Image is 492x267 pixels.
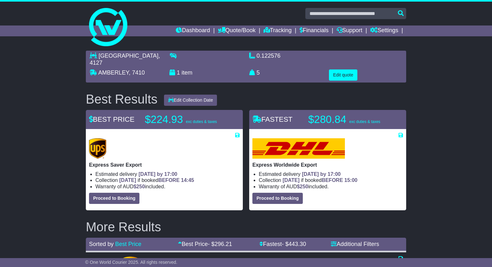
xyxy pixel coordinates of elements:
span: - $ [282,241,306,247]
button: Edit quote [329,69,357,81]
span: 250 [136,184,145,189]
button: Edit Collection Date [164,95,217,106]
a: Dashboard [176,25,210,36]
span: exc duties & taxes [186,119,217,124]
span: [GEOGRAPHIC_DATA] [99,53,158,59]
span: $ [297,184,308,189]
span: $ [133,184,145,189]
li: Collection [95,177,240,183]
a: Tracking [264,25,292,36]
h2: More Results [86,220,406,234]
span: BEFORE [322,177,343,183]
a: Best Price [115,241,141,247]
a: Additional Filters [331,241,379,247]
span: [DATE] by 17:00 [138,171,177,177]
span: 14:45 [181,177,194,183]
span: Sorted by [89,241,114,247]
img: DHL: Express Worldwide Export [252,138,345,159]
button: Proceed to Booking [252,193,303,204]
li: Warranty of AUD included. [95,184,240,190]
a: Financials [300,25,329,36]
a: Best Price- $296.21 [178,241,232,247]
span: AMBERLEY [98,69,129,76]
span: © One World Courier 2025. All rights reserved. [85,260,177,265]
button: Proceed to Booking [89,193,139,204]
span: FASTEST [252,115,293,123]
span: 296.21 [214,241,232,247]
p: Express Worldwide Export [252,162,403,168]
span: if booked [119,177,194,183]
span: if booked [283,177,357,183]
a: Support [337,25,362,36]
span: , 7410 [129,69,145,76]
span: [DATE] by 17:00 [302,171,341,177]
p: Express Saver Export [89,162,240,168]
a: Quote/Book [218,25,256,36]
span: BEFORE [158,177,180,183]
p: $224.93 [145,113,225,126]
span: - $ [208,241,232,247]
span: 15:00 [344,177,357,183]
li: Collection [259,177,403,183]
span: [DATE] [283,177,300,183]
span: BEST PRICE [89,115,134,123]
span: , 4127 [90,53,160,66]
span: exc duties & taxes [349,119,380,124]
img: UPS (new): Express Saver Export [89,138,106,159]
span: 1 [177,69,180,76]
li: Warranty of AUD included. [259,184,403,190]
span: item [182,69,192,76]
a: Settings [370,25,398,36]
a: Fastest- $443.30 [259,241,306,247]
span: 0.122576 [257,53,280,59]
li: Estimated delivery [95,171,240,177]
span: [DATE] [119,177,136,183]
li: Estimated delivery [259,171,403,177]
p: $280.84 [308,113,388,126]
span: 5 [257,69,260,76]
span: 443.30 [288,241,306,247]
span: 250 [300,184,308,189]
div: Best Results [83,92,161,106]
